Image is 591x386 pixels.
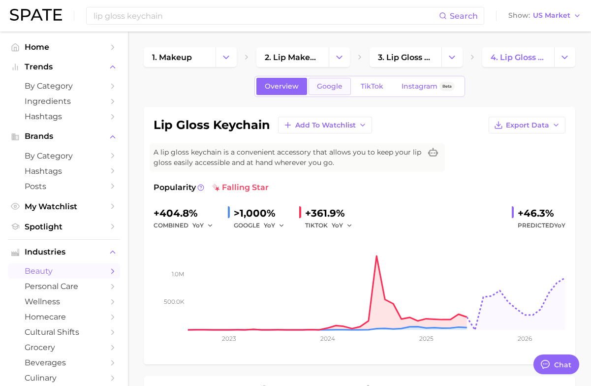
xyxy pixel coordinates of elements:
[264,220,285,231] button: YoY
[25,151,103,161] span: by Category
[518,220,565,231] span: Predicted
[234,220,291,231] div: GOOGLE
[554,222,565,229] span: YoY
[8,148,120,163] a: by Category
[25,248,103,257] span: Industries
[278,117,372,133] button: Add to Watchlist
[25,132,103,141] span: Brands
[8,309,120,324] a: homecare
[25,112,103,121] span: Hashtags
[554,47,575,67] button: Change Category
[441,47,463,67] button: Change Category
[508,13,530,18] span: Show
[489,117,565,133] button: Export Data
[352,78,392,95] a: TikTok
[154,182,196,193] span: Popularity
[264,221,275,229] span: YoY
[222,335,236,342] tspan: 2023
[152,53,192,62] span: 1. makeup
[8,60,120,74] button: Trends
[8,39,120,55] a: Home
[419,335,434,342] tspan: 2025
[8,340,120,355] a: grocery
[154,119,270,131] h1: lip gloss keychain
[216,47,237,67] button: Change Category
[320,335,335,342] tspan: 2024
[533,13,570,18] span: US Market
[305,205,359,221] div: +361.9%
[25,266,103,276] span: beauty
[332,220,353,231] button: YoY
[144,47,216,67] a: 1. makeup
[442,82,452,91] span: Beta
[25,42,103,52] span: Home
[8,279,120,294] a: personal care
[8,109,120,124] a: Hashtags
[192,221,204,229] span: YoY
[8,370,120,386] a: culinary
[25,373,103,383] span: culinary
[256,78,307,95] a: Overview
[317,82,342,91] span: Google
[212,184,220,192] img: falling star
[25,202,103,211] span: My Watchlist
[25,312,103,322] span: homecare
[518,205,565,221] div: +46.3%
[8,78,120,94] a: by Category
[25,182,103,191] span: Posts
[378,53,433,62] span: 3. lip gloss products
[305,220,359,231] div: TIKTOK
[10,9,62,21] img: SPATE
[25,166,103,176] span: Hashtags
[8,163,120,179] a: Hashtags
[8,129,120,144] button: Brands
[332,221,343,229] span: YoY
[265,53,320,62] span: 2. lip makeup
[25,63,103,71] span: Trends
[8,355,120,370] a: beverages
[309,78,351,95] a: Google
[25,327,103,337] span: cultural shifts
[329,47,350,67] button: Change Category
[25,222,103,231] span: Spotlight
[25,343,103,352] span: grocery
[361,82,383,91] span: TikTok
[154,220,220,231] div: combined
[8,179,120,194] a: Posts
[8,324,120,340] a: cultural shifts
[25,81,103,91] span: by Category
[8,94,120,109] a: Ingredients
[482,47,554,67] a: 4. lip gloss keychain
[265,82,299,91] span: Overview
[8,199,120,214] a: My Watchlist
[154,205,220,221] div: +404.8%
[8,294,120,309] a: wellness
[234,207,276,219] span: >1,000%
[25,96,103,106] span: Ingredients
[25,282,103,291] span: personal care
[450,11,478,21] span: Search
[192,220,214,231] button: YoY
[8,219,120,234] a: Spotlight
[8,263,120,279] a: beauty
[506,121,549,129] span: Export Data
[154,147,421,168] span: A lip gloss keychain is a convenient accessory that allows you to keep your lip gloss easily acce...
[25,358,103,367] span: beverages
[295,121,356,129] span: Add to Watchlist
[25,297,103,306] span: wellness
[93,7,439,24] input: Search here for a brand, industry, or ingredient
[370,47,441,67] a: 3. lip gloss products
[256,47,328,67] a: 2. lip makeup
[393,78,463,95] a: InstagramBeta
[506,9,584,22] button: ShowUS Market
[402,82,437,91] span: Instagram
[518,335,532,342] tspan: 2026
[212,182,269,193] span: falling star
[8,245,120,259] button: Industries
[491,53,546,62] span: 4. lip gloss keychain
